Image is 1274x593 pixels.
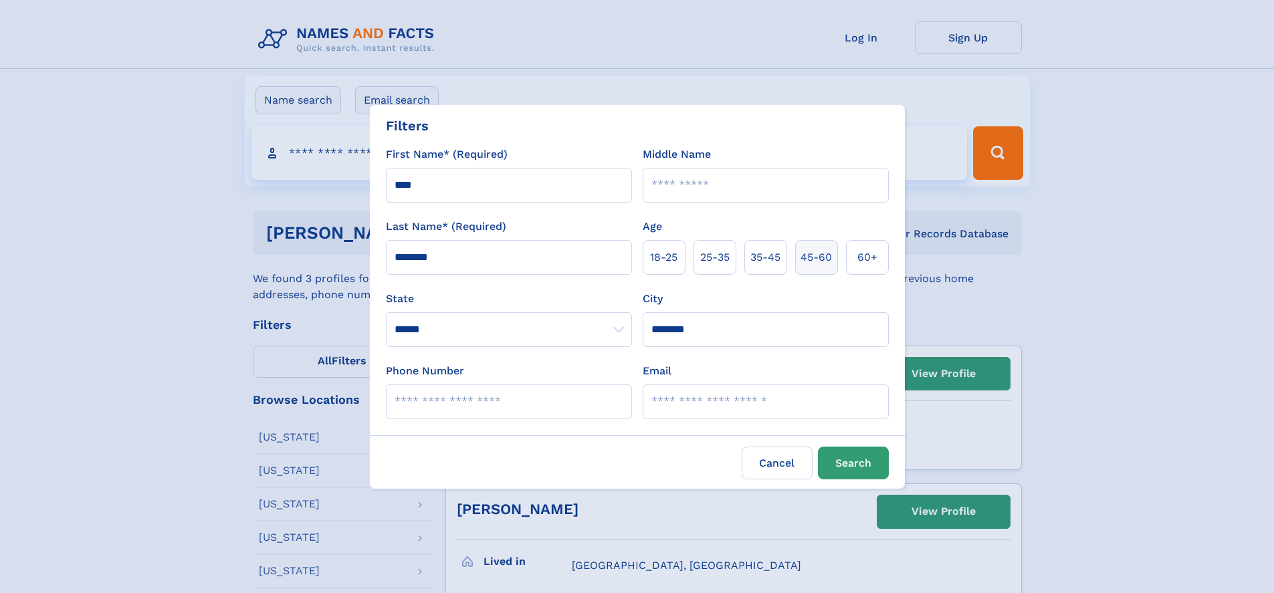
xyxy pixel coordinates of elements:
button: Search [818,447,889,479]
span: 45‑60 [801,249,832,265]
span: 25‑35 [700,249,730,265]
label: Phone Number [386,363,464,379]
label: Cancel [742,447,813,479]
label: Last Name* (Required) [386,219,506,235]
label: Age [643,219,662,235]
span: 60+ [857,249,877,265]
div: Filters [386,116,429,136]
label: City [643,291,663,307]
label: State [386,291,632,307]
span: 35‑45 [750,249,780,265]
span: 18‑25 [650,249,677,265]
label: Middle Name [643,146,711,162]
label: First Name* (Required) [386,146,508,162]
label: Email [643,363,671,379]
